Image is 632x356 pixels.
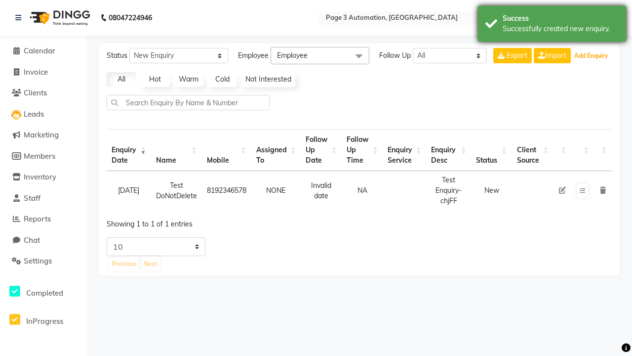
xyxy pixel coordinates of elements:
div: Success [503,13,619,24]
span: Chat [24,235,40,245]
a: Clients [2,88,84,99]
th: : activate to sort column ascending [553,129,571,171]
a: Cold [207,72,237,87]
a: All [107,72,136,87]
th: Enquiry Service : activate to sort column ascending [383,129,426,171]
td: Invalid date [301,171,342,210]
a: Warm [174,72,203,87]
th: Status: activate to sort column ascending [471,129,512,171]
a: Members [2,151,84,162]
a: Chat [2,235,84,246]
a: Hot [140,72,170,87]
span: Members [24,151,55,161]
span: Marketing [24,130,59,139]
th: Follow Up Date: activate to sort column ascending [301,129,342,171]
div: Successfully created new enquiry. [503,24,619,34]
td: NONE [251,171,301,210]
span: InProgress [26,316,63,326]
a: Marketing [2,130,84,141]
span: Calendar [24,46,55,55]
th: Name: activate to sort column ascending [151,129,202,171]
a: Staff [2,193,84,204]
span: Status [107,50,127,61]
span: Inventory [24,172,56,181]
span: Export [507,51,527,60]
input: Search Enquiry By Name & Number [107,95,270,110]
span: Invoice [24,67,48,77]
span: Settings [24,256,52,266]
button: Add Enquiry [572,49,611,63]
td: NA [342,171,383,210]
a: Inventory [2,172,84,183]
td: [DATE] [107,171,151,210]
td: 8192346578 [202,171,251,210]
span: Completed [26,288,63,298]
th: Follow Up Time : activate to sort column ascending [342,129,383,171]
span: Clients [24,88,47,97]
th: : activate to sort column ascending [571,129,594,171]
th: Assigned To : activate to sort column ascending [251,129,301,171]
th: : activate to sort column ascending [594,129,612,171]
span: Reports [24,214,51,223]
img: logo [25,4,93,32]
a: Leads [2,109,84,120]
th: Client Source: activate to sort column ascending [512,129,553,171]
button: Next [141,257,160,271]
div: Showing 1 to 1 of 1 entries [107,213,309,229]
a: Calendar [2,45,84,57]
a: Invoice [2,67,84,78]
span: Staff [24,193,40,203]
span: Follow Up [379,50,411,61]
button: Export [493,48,532,63]
span: Leads [24,109,44,119]
td: Test DoNotDelete [151,171,202,210]
td: New [471,171,512,210]
span: Employee [238,50,269,61]
th: Enquiry Desc: activate to sort column ascending [426,129,471,171]
a: Settings [2,256,84,267]
b: 08047224946 [109,4,152,32]
a: Not Interested [241,72,295,87]
div: Test Enquiry-chjFF [431,175,466,206]
span: Employee [277,51,308,60]
a: Reports [2,214,84,225]
button: Previous [110,257,139,271]
th: Mobile : activate to sort column ascending [202,129,251,171]
th: Enquiry Date: activate to sort column ascending [107,129,151,171]
a: Import [534,48,571,63]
